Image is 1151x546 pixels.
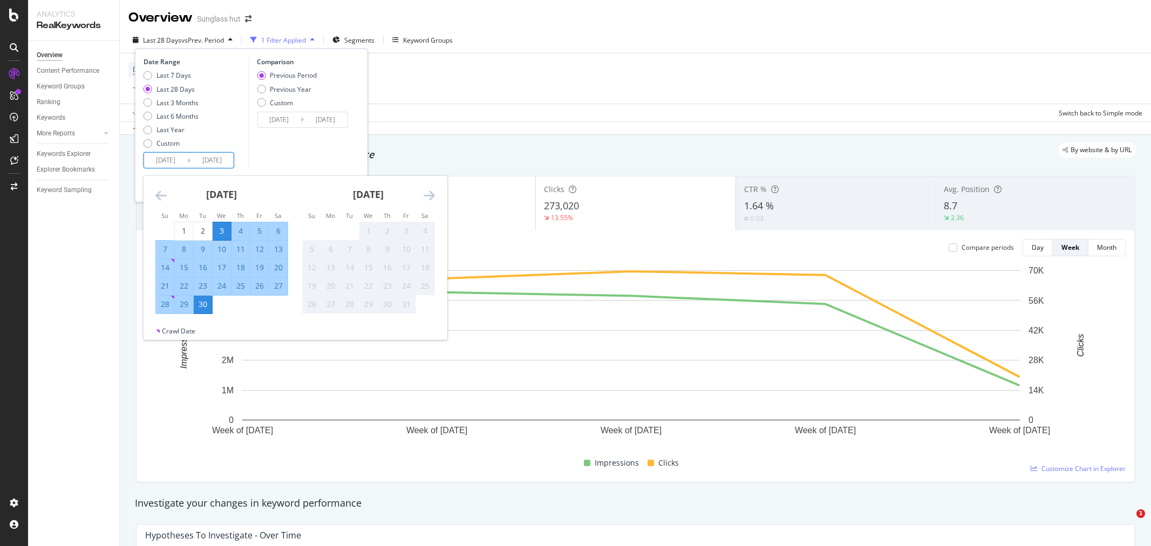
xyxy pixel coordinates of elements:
div: 13 [269,244,288,255]
div: legacy label [1058,142,1136,158]
small: We [364,211,372,220]
td: Not available. Monday, October 27, 2025 [321,295,340,313]
div: 16 [194,262,212,273]
td: Selected. Monday, September 22, 2025 [174,277,193,295]
div: Move forward to switch to the next month. [424,189,435,202]
td: Not available. Thursday, October 9, 2025 [378,240,397,258]
text: 56K [1029,296,1044,305]
div: Investigate your changes in keyword performance [135,496,1136,510]
div: 3 [397,226,416,236]
td: Not available. Monday, October 6, 2025 [321,240,340,258]
div: 23 [378,281,397,291]
a: Keywords [37,112,112,124]
td: Not available. Wednesday, October 15, 2025 [359,258,378,277]
small: Th [384,211,391,220]
div: Analytics [37,9,111,19]
td: Not available. Wednesday, October 1, 2025 [359,222,378,240]
div: Ranking [37,97,60,108]
div: 24 [213,281,231,291]
div: Month [1097,243,1116,252]
div: 5 [250,226,269,236]
div: Switch back to Simple mode [1059,108,1142,118]
td: Selected as end date. Tuesday, September 30, 2025 [193,295,212,313]
div: 29 [175,299,193,310]
div: 10 [397,244,416,255]
button: Day [1023,239,1053,256]
text: Impressions [179,322,188,368]
div: Last 3 Months [156,98,199,107]
a: Customize Chart in Explorer [1031,464,1126,473]
a: Explorer Bookmarks [37,164,112,175]
text: Week of [DATE] [989,426,1050,435]
div: 19 [303,281,321,291]
td: Selected. Friday, September 19, 2025 [250,258,269,277]
td: Not available. Saturday, October 4, 2025 [416,222,434,240]
div: 15 [359,262,378,273]
div: 18 [416,262,434,273]
td: Selected. Wednesday, September 10, 2025 [212,240,231,258]
td: Selected. Tuesday, September 23, 2025 [193,277,212,295]
td: Selected as start date. Wednesday, September 3, 2025 [212,222,231,240]
td: Not available. Tuesday, October 7, 2025 [340,240,359,258]
div: 6 [322,244,340,255]
svg: A chart. [145,265,1117,452]
div: Previous Period [257,71,317,80]
td: Selected. Monday, September 8, 2025 [174,240,193,258]
div: Calendar [144,176,447,326]
span: vs Prev. Period [181,36,224,45]
small: Sa [275,211,281,220]
td: Not available. Monday, October 20, 2025 [321,277,340,295]
td: Selected. Sunday, September 21, 2025 [155,277,174,295]
span: Clicks [658,456,679,469]
div: Previous Year [257,85,317,94]
div: 2.36 [951,213,964,222]
div: Last 28 Days [156,85,195,94]
span: CTR % [744,184,767,194]
div: 20 [322,281,340,291]
td: Selected. Sunday, September 28, 2025 [155,295,174,313]
text: 42K [1029,326,1044,335]
td: Selected. Thursday, September 25, 2025 [231,277,250,295]
div: 21 [340,281,359,291]
div: 27 [269,281,288,291]
small: We [217,211,226,220]
text: 70K [1029,266,1044,275]
div: 19 [250,262,269,273]
div: 22 [175,281,193,291]
small: Mo [326,211,335,220]
text: 28K [1029,356,1044,365]
td: Not available. Thursday, October 30, 2025 [378,295,397,313]
td: Selected. Saturday, September 27, 2025 [269,277,288,295]
small: Fr [403,211,409,220]
td: Not available. Sunday, October 5, 2025 [302,240,321,258]
div: 6 [269,226,288,236]
div: Last 6 Months [144,112,199,121]
div: 30 [378,299,397,310]
div: 25 [231,281,250,291]
td: Not available. Friday, October 10, 2025 [397,240,416,258]
strong: [DATE] [206,188,237,201]
span: 8.7 [944,199,957,212]
td: Selected. Wednesday, September 24, 2025 [212,277,231,295]
div: 11 [416,244,434,255]
div: 13.55% [551,213,573,222]
div: 12 [250,244,269,255]
div: 3 [213,226,231,236]
div: 10 [213,244,231,255]
td: Choose Tuesday, September 2, 2025 as your check-out date. It’s available. [193,222,212,240]
div: 13 [322,262,340,273]
div: 16 [378,262,397,273]
small: Mo [179,211,188,220]
small: Tu [346,211,353,220]
td: Selected. Friday, September 5, 2025 [250,222,269,240]
td: Not available. Sunday, October 26, 2025 [302,295,321,313]
td: Not available. Tuesday, October 28, 2025 [340,295,359,313]
text: 14K [1029,386,1044,395]
div: 15 [175,262,193,273]
div: 17 [213,262,231,273]
div: 1 [175,226,193,236]
td: Selected. Tuesday, September 9, 2025 [193,240,212,258]
td: Not available. Saturday, October 11, 2025 [416,240,434,258]
div: Previous Year [270,85,311,94]
div: 12 [303,262,321,273]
